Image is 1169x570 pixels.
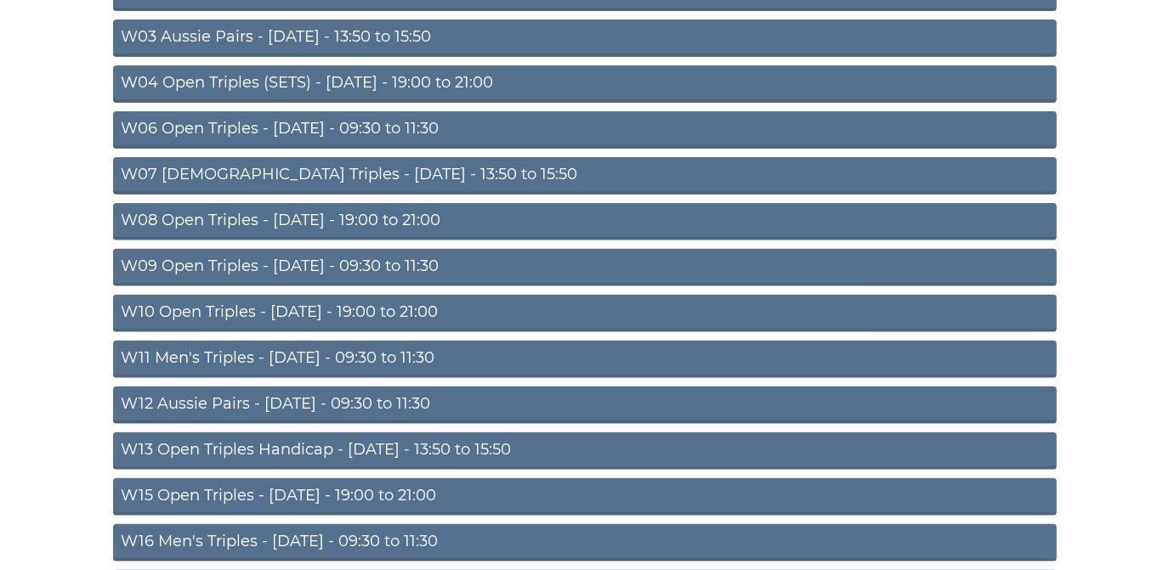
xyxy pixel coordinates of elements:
[113,524,1057,562] a: W16 Men's Triples - [DATE] - 09:30 to 11:30
[113,387,1057,424] a: W12 Aussie Pairs - [DATE] - 09:30 to 11:30
[113,295,1057,332] a: W10 Open Triples - [DATE] - 19:00 to 21:00
[113,249,1057,286] a: W09 Open Triples - [DATE] - 09:30 to 11:30
[113,111,1057,149] a: W06 Open Triples - [DATE] - 09:30 to 11:30
[113,203,1057,240] a: W08 Open Triples - [DATE] - 19:00 to 21:00
[113,157,1057,195] a: W07 [DEMOGRAPHIC_DATA] Triples - [DATE] - 13:50 to 15:50
[113,341,1057,378] a: W11 Men's Triples - [DATE] - 09:30 to 11:30
[113,65,1057,103] a: W04 Open Triples (SETS) - [DATE] - 19:00 to 21:00
[113,478,1057,516] a: W15 Open Triples - [DATE] - 19:00 to 21:00
[113,432,1057,470] a: W13 Open Triples Handicap - [DATE] - 13:50 to 15:50
[113,20,1057,57] a: W03 Aussie Pairs - [DATE] - 13:50 to 15:50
